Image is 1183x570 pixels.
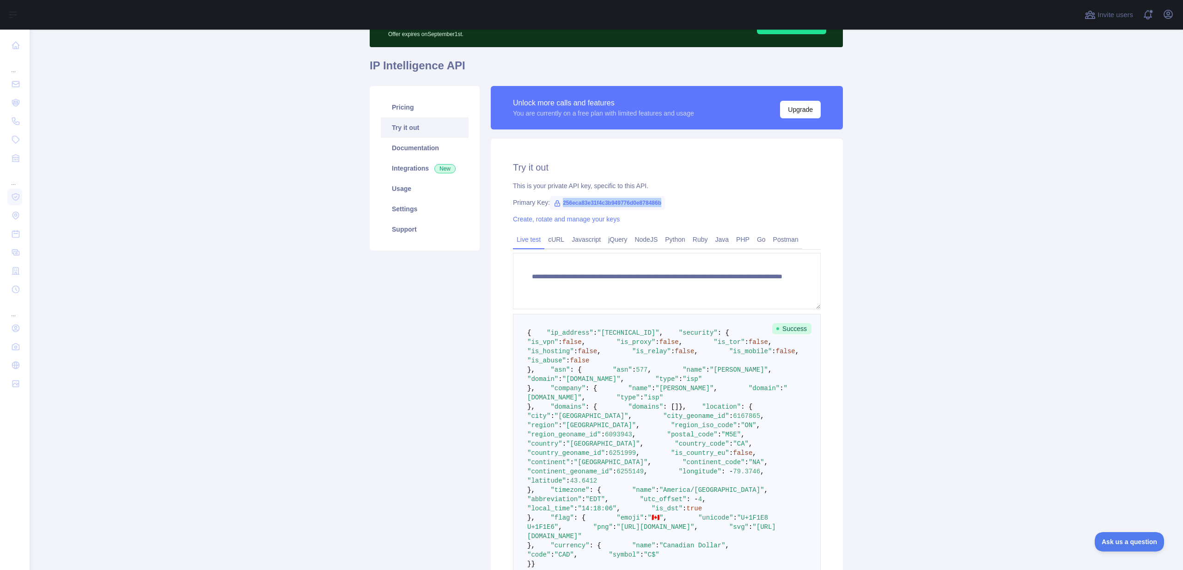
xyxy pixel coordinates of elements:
[555,551,574,558] span: "CAD"
[655,385,713,392] span: "[PERSON_NAME]"
[729,523,749,531] span: "svg"
[566,357,570,364] span: :
[582,496,585,503] span: :
[749,459,764,466] span: "NA"
[648,366,652,374] span: ,
[609,551,640,558] span: "symbol"
[616,468,644,475] span: 6255149
[527,431,601,438] span: "region_geoname_id"
[644,551,659,558] span: "C$"
[683,505,686,512] span: :
[597,329,659,337] span: "[TECHNICAL_ID]"
[729,348,772,355] span: "is_mobile"
[648,514,664,521] span: "🇨🇦"
[589,542,601,549] span: : {
[558,338,562,346] span: :
[570,459,573,466] span: :
[753,232,769,247] a: Go
[679,403,687,411] span: },
[558,375,562,383] span: :
[713,385,717,392] span: ,
[550,486,589,494] span: "timezone"
[640,440,644,447] span: ,
[582,338,585,346] span: ,
[655,375,678,383] span: "type"
[632,431,636,438] span: ,
[741,431,744,438] span: ,
[434,164,456,173] span: New
[589,486,601,494] span: : {
[689,232,712,247] a: Ruby
[566,440,640,447] span: "[GEOGRAPHIC_DATA]"
[628,385,651,392] span: "name"
[7,55,22,74] div: ...
[632,486,655,494] span: "name"
[527,366,535,374] span: },
[718,329,729,337] span: : {
[749,523,752,531] span: :
[655,486,659,494] span: :
[780,385,783,392] span: :
[712,232,733,247] a: Java
[527,505,574,512] span: "local_time"
[604,232,631,247] a: jQuery
[632,366,636,374] span: :
[613,523,616,531] span: :
[616,338,655,346] span: "is_proxy"
[570,366,581,374] span: : {
[562,375,621,383] span: "[DOMAIN_NAME]"
[663,412,729,420] span: "city_geoname_id"
[388,27,642,38] p: Offer expires on September 1st.
[737,422,741,429] span: :
[749,385,780,392] span: "domain"
[381,138,469,158] a: Documentation
[527,551,550,558] span: "code"
[527,468,613,475] span: "continent_geoname_id"
[721,468,733,475] span: : -
[659,542,726,549] span: "Canadian Dollar"
[527,412,550,420] span: "city"
[527,514,535,521] span: },
[628,403,663,411] span: "domains"
[632,348,671,355] span: "is_relay"
[562,338,582,346] span: false
[760,468,764,475] span: ,
[381,199,469,219] a: Settings
[764,459,768,466] span: ,
[733,412,760,420] span: 6167865
[663,403,679,411] span: : []
[574,514,585,521] span: : {
[659,329,663,337] span: ,
[558,523,562,531] span: ,
[640,496,687,503] span: "utc_offset"
[593,523,613,531] span: "png"
[513,98,694,109] div: Unlock more calls and features
[636,422,640,429] span: ,
[683,459,744,466] span: "continent_code"
[698,514,733,521] span: "unicode"
[527,338,558,346] span: "is_vpn"
[613,366,632,374] span: "asn"
[661,232,689,247] a: Python
[578,348,597,355] span: false
[729,440,733,447] span: :
[585,496,605,503] span: "EDT"
[702,403,741,411] span: "location"
[616,523,694,531] span: "[URL][DOMAIN_NAME]"
[655,338,659,346] span: :
[733,440,749,447] span: "CA"
[756,422,760,429] span: ,
[609,449,636,457] span: 6251999
[555,412,628,420] span: "[GEOGRAPHIC_DATA]"
[647,459,651,466] span: ,
[527,385,535,392] span: },
[568,232,604,247] a: Javascript
[706,366,710,374] span: :
[1083,7,1135,22] button: Invite users
[582,394,585,401] span: ,
[659,338,679,346] span: false
[655,542,659,549] span: :
[636,366,647,374] span: 577
[550,196,665,210] span: 256eca83e31f4c3b949776d0e878486b
[605,431,632,438] span: 6093943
